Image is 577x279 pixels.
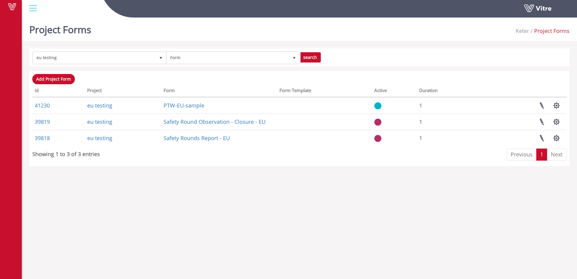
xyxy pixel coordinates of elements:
[374,135,381,142] img: no
[417,130,477,146] td: 1
[299,52,321,63] input: search
[374,118,381,126] img: no
[35,102,50,109] a: 41230
[35,134,50,142] a: 39818
[277,86,372,97] th: Form Template
[161,86,277,97] th: Form
[417,86,477,97] th: Duration
[155,52,166,63] span: select
[87,134,112,142] a: eu testing
[547,149,566,161] a: Next
[36,76,71,82] span: Add Project Form
[164,134,230,142] a: Safety Rounds Report - EU
[33,52,155,63] span: eu testing
[164,102,204,109] a: PTW-EU-sample
[289,52,300,63] span: select
[372,86,417,97] th: Active
[87,118,112,125] a: eu testing
[32,86,85,97] th: Id
[417,114,477,130] td: 1
[417,97,477,114] td: 1
[87,102,112,109] a: eu testing
[32,74,75,84] a: Add Project Form
[516,27,529,34] span: 218
[529,27,569,35] li: Project Forms
[35,118,50,125] a: 39819
[32,148,100,158] div: Showing 1 to 3 of 3 entries
[507,149,537,161] a: Previous
[85,86,161,97] th: Project
[536,149,547,161] a: 1
[164,118,266,125] a: Safety Round Observation - Closure - EU
[374,102,381,110] img: yes
[167,52,289,63] span: Form
[29,15,91,41] h1: Project Forms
